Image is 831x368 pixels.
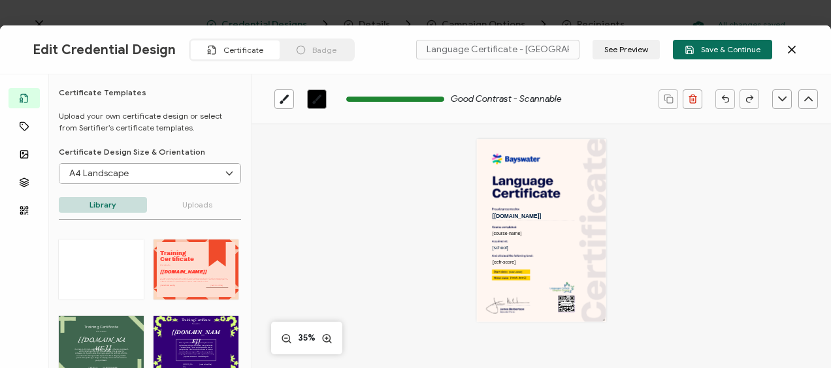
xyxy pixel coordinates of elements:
[59,110,241,134] p: Upload your own certificate design or select from Sertifier’s certificate templates.
[312,94,322,104] ion-icon: brush
[59,87,241,97] h6: Certificate Templates
[493,213,542,219] pre: [[DOMAIN_NAME]]
[593,40,660,59] button: See Preview
[493,231,522,236] pre: [course-name]
[416,40,579,59] input: Name your certificate
[279,94,289,104] ion-icon: brush
[673,40,772,59] button: Save & Continue
[33,42,176,58] span: Edit Credential Design
[685,45,760,55] span: Save & Continue
[477,140,606,322] img: a723be65-572c-4ffd-9fa5-2dc361d3c82d.png
[59,164,240,183] input: Select
[510,277,526,280] pre: [finish-date2]
[312,45,336,55] span: Badge
[451,92,562,106] span: Good Contrast - Scannable
[59,147,241,157] p: Certificate Design Size & Orientation
[493,260,515,265] pre: [cefr-score]
[766,305,831,368] iframe: Chat Widget
[509,270,522,273] pre: [start-date]
[59,197,147,213] p: Library
[295,331,318,345] span: 35%
[154,197,242,213] p: Uploads
[493,245,508,251] pre: [school]
[223,45,263,55] span: Certificate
